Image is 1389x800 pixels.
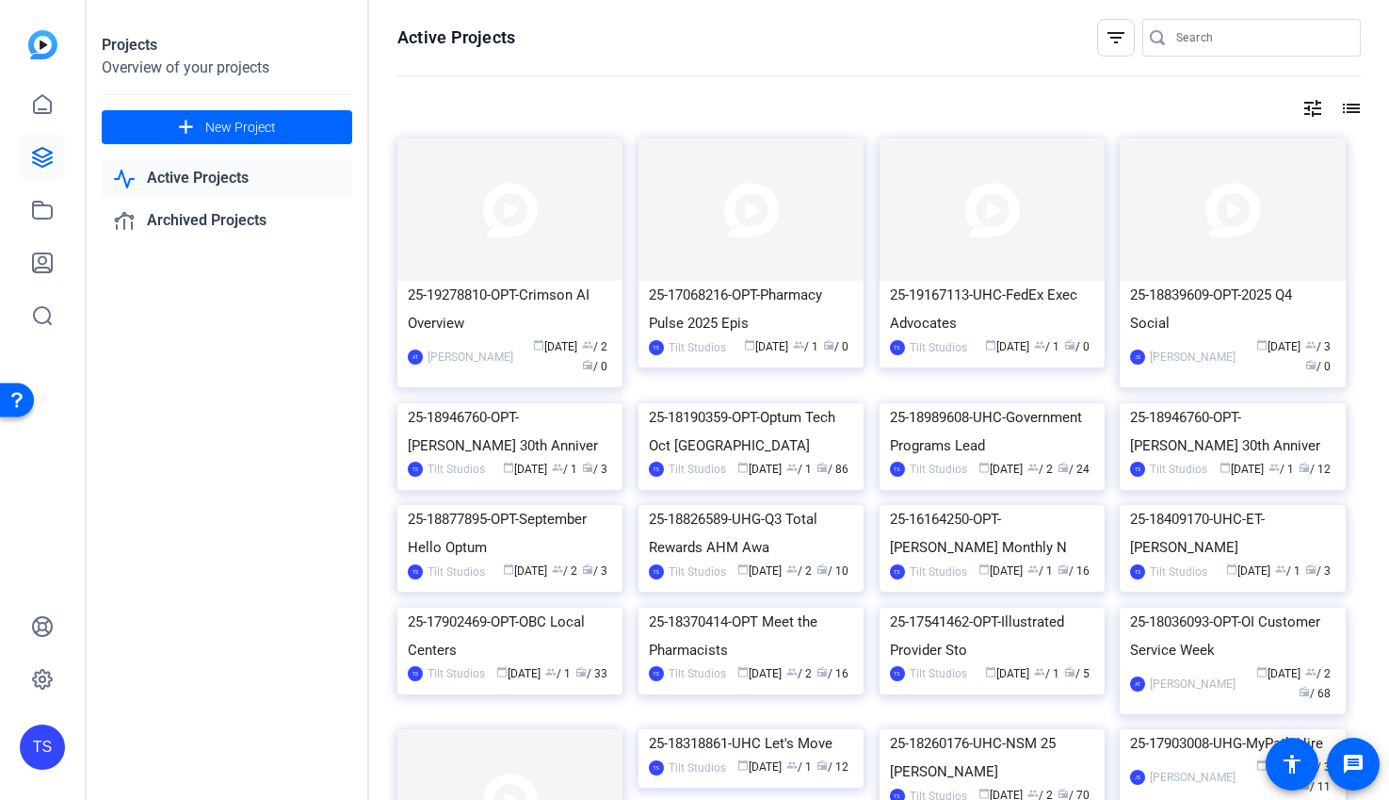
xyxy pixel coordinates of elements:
[408,666,423,681] div: TS
[397,26,515,49] h1: Active Projects
[744,339,755,351] span: calendar_today
[1130,462,1145,477] div: TS
[890,403,1094,460] div: 25-18989608-UHC-Government Programs Lead
[890,505,1094,562] div: 25-16164250-OPT-[PERSON_NAME] Monthly N
[1058,564,1090,578] span: / 16
[575,666,587,678] span: radio
[1064,666,1075,678] span: radio
[669,759,726,777] div: Tilt Studios
[582,564,607,578] span: / 3
[737,462,749,473] span: calendar_today
[816,563,828,575] span: radio
[408,281,612,337] div: 25-19278810-OPT-Crimson AI Overview
[1150,563,1207,581] div: Tilt Studios
[408,462,423,477] div: TS
[582,463,607,476] span: / 3
[102,57,352,79] div: Overview of your projects
[1226,564,1270,578] span: [DATE]
[1305,360,1331,373] span: / 0
[1105,26,1127,49] mat-icon: filter_list
[985,339,996,351] span: calendar_today
[1338,97,1361,120] mat-icon: list
[786,564,812,578] span: / 2
[503,563,514,575] span: calendar_today
[786,667,812,680] span: / 2
[1256,667,1300,680] span: [DATE]
[1034,667,1059,680] span: / 1
[1027,462,1039,473] span: group
[1305,667,1331,680] span: / 2
[649,403,853,460] div: 25-18190359-OPT-Optum Tech Oct [GEOGRAPHIC_DATA]
[910,563,967,581] div: Tilt Studios
[669,563,726,581] div: Tilt Studios
[649,666,664,681] div: TS
[786,759,798,771] span: group
[669,338,726,357] div: Tilt Studios
[503,564,547,578] span: [DATE]
[1150,348,1236,367] div: [PERSON_NAME]
[744,340,788,353] span: [DATE]
[408,350,423,365] div: AT
[823,340,848,353] span: / 0
[649,564,664,580] div: TS
[552,563,563,575] span: group
[1299,686,1310,697] span: radio
[985,666,996,678] span: calendar_today
[910,664,967,683] div: Tilt Studios
[1027,463,1053,476] span: / 2
[1130,403,1334,460] div: 25-18946760-OPT-[PERSON_NAME] 30th Anniver
[582,462,593,473] span: radio
[1130,350,1145,365] div: JS
[575,667,607,680] span: / 33
[649,281,853,337] div: 25-17068216-OPT-Pharmacy Pulse 2025 Epis
[533,339,544,351] span: calendar_today
[737,463,782,476] span: [DATE]
[1268,462,1280,473] span: group
[496,666,508,678] span: calendar_today
[1256,339,1268,351] span: calendar_today
[1268,463,1294,476] span: / 1
[1027,563,1039,575] span: group
[1058,788,1069,799] span: radio
[649,760,664,776] div: TS
[816,564,848,578] span: / 10
[786,563,798,575] span: group
[1064,340,1090,353] span: / 0
[890,281,1094,337] div: 25-19167113-UHC-FedEx Exec Advocates
[1027,564,1053,578] span: / 1
[1150,460,1207,479] div: Tilt Studios
[1034,666,1045,678] span: group
[503,463,547,476] span: [DATE]
[533,340,577,353] span: [DATE]
[649,729,853,758] div: 25-18318861-UHC Let's Move
[649,505,853,562] div: 25-18826589-UHG-Q3 Total Rewards AHM Awa
[408,505,612,562] div: 25-18877895-OPT-September Hello Optum
[582,339,593,351] span: group
[1305,564,1331,578] span: / 3
[786,666,798,678] span: group
[978,788,990,799] span: calendar_today
[102,159,352,198] a: Active Projects
[737,563,749,575] span: calendar_today
[890,729,1094,786] div: 25-18260176-UHC-NSM 25 [PERSON_NAME]
[1058,463,1090,476] span: / 24
[582,360,607,373] span: / 0
[1342,753,1365,776] mat-icon: message
[503,462,514,473] span: calendar_today
[1130,729,1334,758] div: 25-17903008-UHG-MyPath Hire
[1176,26,1346,49] input: Search
[1219,463,1264,476] span: [DATE]
[1058,462,1069,473] span: radio
[428,348,513,367] div: [PERSON_NAME]
[1305,340,1331,353] span: / 3
[408,564,423,580] div: TS
[816,760,848,774] span: / 12
[1299,462,1310,473] span: radio
[1256,666,1268,678] span: calendar_today
[1299,463,1331,476] span: / 12
[1219,462,1231,473] span: calendar_today
[205,118,276,138] span: New Project
[823,339,834,351] span: radio
[1150,675,1236,694] div: [PERSON_NAME]
[545,666,557,678] span: group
